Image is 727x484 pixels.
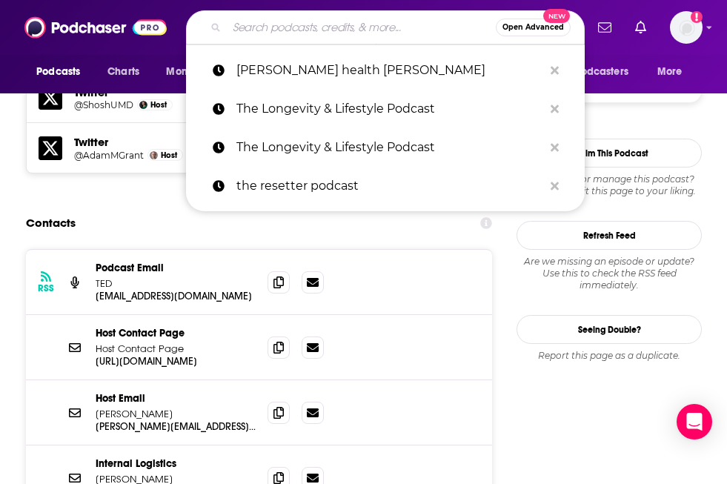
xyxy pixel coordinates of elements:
[227,16,496,39] input: Search podcasts, credits, & more...
[236,167,543,205] p: the resetter podcast
[24,13,167,42] img: Podchaser - Follow, Share and Rate Podcasts
[517,173,702,185] span: Do you host or manage this podcast?
[557,62,628,82] span: For Podcasters
[502,24,564,31] span: Open Advanced
[166,62,219,82] span: Monitoring
[236,128,543,167] p: The Longevity & Lifestyle Podcast
[96,420,256,433] p: [PERSON_NAME][EMAIL_ADDRESS][DOMAIN_NAME]
[236,90,543,128] p: The Longevity & Lifestyle Podcast
[96,392,256,405] p: Host Email
[517,315,702,344] a: Seeing Double?
[26,209,76,237] h2: Contacts
[186,90,585,128] a: The Longevity & Lifestyle Podcast
[98,58,148,86] a: Charts
[36,62,80,82] span: Podcasts
[647,58,701,86] button: open menu
[150,100,167,110] span: Host
[96,408,256,420] p: [PERSON_NAME]
[96,355,256,368] p: [URL][DOMAIN_NAME]
[543,9,570,23] span: New
[670,11,703,44] button: Show profile menu
[150,151,158,159] img: Adam Grant
[629,15,652,40] a: Show notifications dropdown
[139,101,147,109] img: Dr. Shoshana Ungerleider
[670,11,703,44] img: User Profile
[96,262,256,274] p: Podcast Email
[592,15,617,40] a: Show notifications dropdown
[236,51,543,90] p: ted health Shoshana Ungerleider
[161,150,177,160] span: Host
[517,256,702,291] div: Are we missing an episode or update? Use this to check the RSS feed immediately.
[96,327,256,339] p: Host Contact Page
[670,11,703,44] span: Logged in as autumncomm
[96,277,256,290] p: TED
[677,404,712,440] div: Open Intercom Messenger
[517,173,702,197] div: Claim and edit this page to your liking.
[26,58,99,86] button: open menu
[691,11,703,23] svg: Add a profile image
[548,58,650,86] button: open menu
[156,58,238,86] button: open menu
[96,290,256,302] p: [EMAIL_ADDRESS][DOMAIN_NAME]
[186,167,585,205] a: the resetter podcast
[74,135,193,149] h5: Twitter
[74,99,133,110] a: @ShoshUMD
[496,19,571,36] button: Open AdvancedNew
[74,150,144,161] a: @AdamMGrant
[186,51,585,90] a: [PERSON_NAME] health [PERSON_NAME]
[186,128,585,167] a: The Longevity & Lifestyle Podcast
[517,350,702,362] div: Report this page as a duplicate.
[107,62,139,82] span: Charts
[517,221,702,250] button: Refresh Feed
[186,10,585,44] div: Search podcasts, credits, & more...
[38,282,54,294] h3: RSS
[657,62,683,82] span: More
[517,139,702,168] button: Claim This Podcast
[96,342,256,355] p: Host Contact Page
[96,457,256,470] p: Internal Logistics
